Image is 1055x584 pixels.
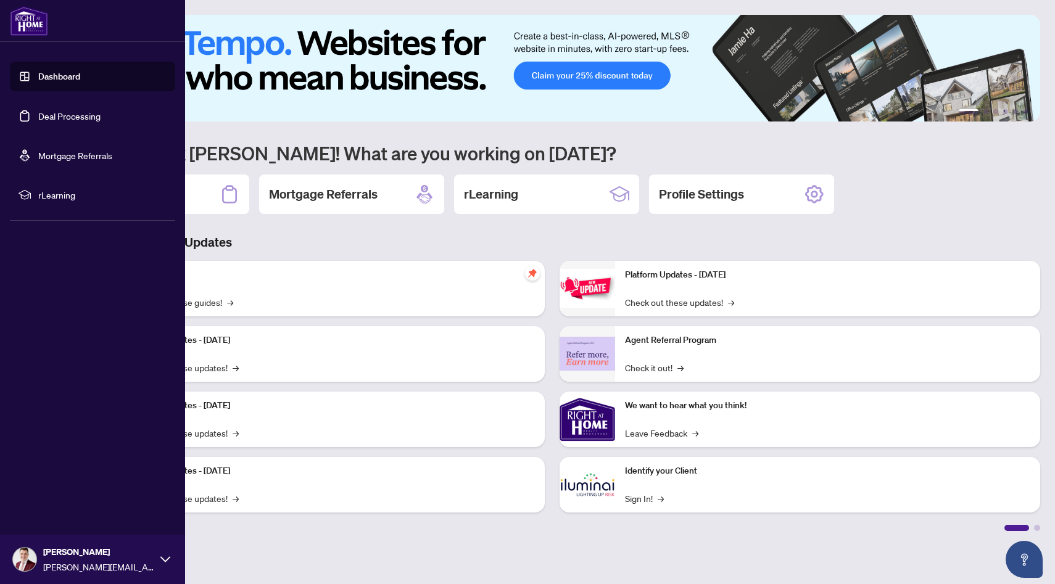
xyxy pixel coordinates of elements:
[130,399,535,413] p: Platform Updates - [DATE]
[525,266,540,281] span: pushpin
[130,334,535,347] p: Platform Updates - [DATE]
[625,268,1030,282] p: Platform Updates - [DATE]
[38,110,101,121] a: Deal Processing
[1013,109,1018,114] button: 5
[269,186,378,203] h2: Mortgage Referrals
[728,295,734,309] span: →
[1003,109,1008,114] button: 4
[692,426,698,440] span: →
[13,548,36,571] img: Profile Icon
[233,491,239,505] span: →
[983,109,988,114] button: 2
[625,399,1030,413] p: We want to hear what you think!
[659,186,744,203] h2: Profile Settings
[625,361,684,374] a: Check it out!→
[1023,109,1028,114] button: 6
[64,15,1040,121] img: Slide 0
[959,109,978,114] button: 1
[43,545,154,559] span: [PERSON_NAME]
[227,295,233,309] span: →
[1006,541,1043,578] button: Open asap
[625,426,698,440] a: Leave Feedback→
[43,560,154,574] span: [PERSON_NAME][EMAIL_ADDRESS][DOMAIN_NAME]
[658,491,664,505] span: →
[560,337,615,371] img: Agent Referral Program
[993,109,998,114] button: 3
[625,334,1030,347] p: Agent Referral Program
[64,234,1040,251] h3: Brokerage & Industry Updates
[560,269,615,308] img: Platform Updates - June 23, 2025
[38,71,80,82] a: Dashboard
[560,392,615,447] img: We want to hear what you think!
[64,141,1040,165] h1: Welcome back [PERSON_NAME]! What are you working on [DATE]?
[130,464,535,478] p: Platform Updates - [DATE]
[130,268,535,282] p: Self-Help
[677,361,684,374] span: →
[38,150,112,161] a: Mortgage Referrals
[233,361,239,374] span: →
[10,6,48,36] img: logo
[625,491,664,505] a: Sign In!→
[38,188,167,202] span: rLearning
[560,457,615,512] img: Identify your Client
[625,464,1030,478] p: Identify your Client
[625,295,734,309] a: Check out these updates!→
[464,186,518,203] h2: rLearning
[233,426,239,440] span: →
